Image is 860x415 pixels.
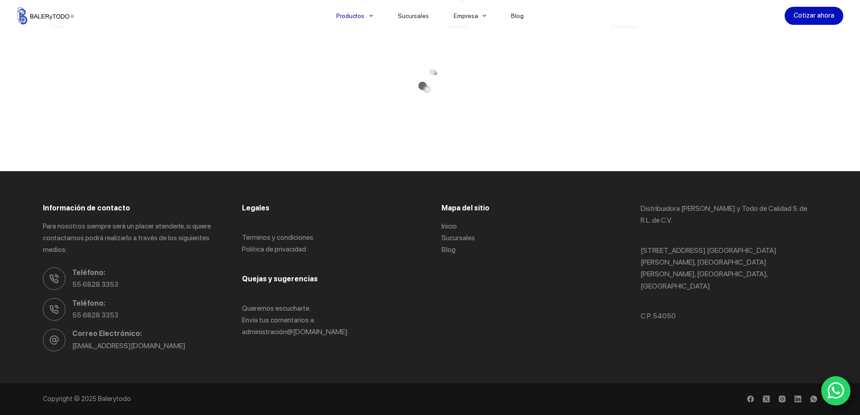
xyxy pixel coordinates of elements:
span: Quejas y sugerencias [242,275,318,283]
a: Terminos y condiciones [242,233,313,242]
span: Teléfono: [72,298,219,309]
a: X (Twitter) [763,396,770,402]
a: Blog [442,245,456,254]
h3: Mapa del sitio [442,203,618,214]
span: Correo Electrónico: [72,328,219,340]
p: C.P. 54050 [641,310,817,322]
span: Teléfono: [72,267,219,279]
a: [EMAIL_ADDRESS][DOMAIN_NAME] [72,341,186,350]
a: LinkedIn [795,396,801,402]
a: Politica de privacidad [242,245,306,253]
p: Para nosotros siempre será un placer atenderle, si quiere contactarnos podrá realizarlo a través ... [43,220,219,256]
p: Copyright © 2025 Balerytodo [43,395,416,404]
a: WhatsApp [821,376,851,406]
a: Facebook [747,396,754,402]
a: Sucursales [442,233,475,242]
a: 55 6828 3353 [72,280,118,289]
a: Instagram [779,396,786,402]
p: Distribuidora [PERSON_NAME] y Todo de Calidad S. de R.L. de C.V. [641,203,817,227]
a: Inicio [442,222,457,230]
a: WhatsApp [810,396,817,402]
img: Balerytodo [17,7,74,24]
h3: Información de contacto [43,203,219,214]
p: [STREET_ADDRESS] [GEOGRAPHIC_DATA][PERSON_NAME], [GEOGRAPHIC_DATA][PERSON_NAME], [GEOGRAPHIC_DATA... [641,245,817,293]
span: Legales [242,204,270,212]
p: Queremos escucharte. Envía tus comentarios a: administració n@[DOMAIN_NAME] [242,303,418,338]
a: 55 6828 3353 [72,311,118,319]
a: Cotizar ahora [785,7,843,25]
